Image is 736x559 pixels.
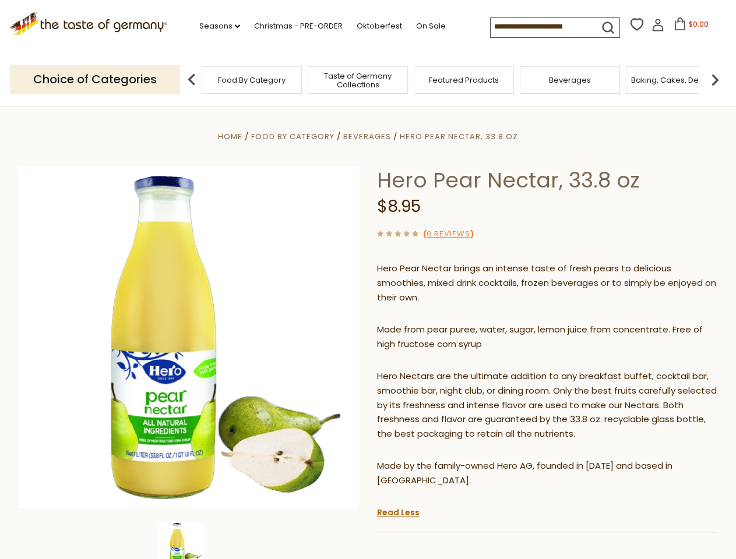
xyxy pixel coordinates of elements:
[311,72,404,89] a: Taste of Germany Collections
[377,323,718,352] p: Made from pear puree, water, sugar, lemon juice from concentrate. Free of high fructose corn syrup​
[429,76,499,84] a: Featured Products
[377,167,718,193] h1: Hero Pear Nectar, 33.8 oz
[180,68,203,91] img: previous arrow
[251,131,334,142] a: Food By Category
[689,19,709,29] span: $0.00
[377,369,718,442] p: Hero Nectars are the ultimate addition to any breakfast buffet, cocktail bar, smoothie bar, night...
[254,20,343,33] a: Christmas - PRE-ORDER
[427,228,470,240] a: 0 Reviews
[667,17,716,35] button: $0.00
[10,65,180,94] p: Choice of Categories
[400,131,518,142] a: Hero Pear Nectar, 33.8 oz
[218,131,242,142] a: Home
[343,131,391,142] a: Beverages
[377,507,420,518] a: Read Less
[199,20,240,33] a: Seasons
[377,459,718,488] p: Made by the family-owned Hero AG, founded in [DATE] and based in [GEOGRAPHIC_DATA].
[423,228,474,239] span: ( )
[377,195,421,218] span: $8.95
[19,167,360,508] img: Hero Pear Nectar, 33.8 oz
[416,20,446,33] a: On Sale
[377,261,718,305] p: Hero Pear Nectar brings an intense taste of fresh pears to delicious smoothies, mixed drink cockt...
[218,76,286,84] a: Food By Category
[549,76,591,84] a: Beverages
[703,68,727,91] img: next arrow
[357,20,402,33] a: Oktoberfest
[631,76,721,84] a: Baking, Cakes, Desserts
